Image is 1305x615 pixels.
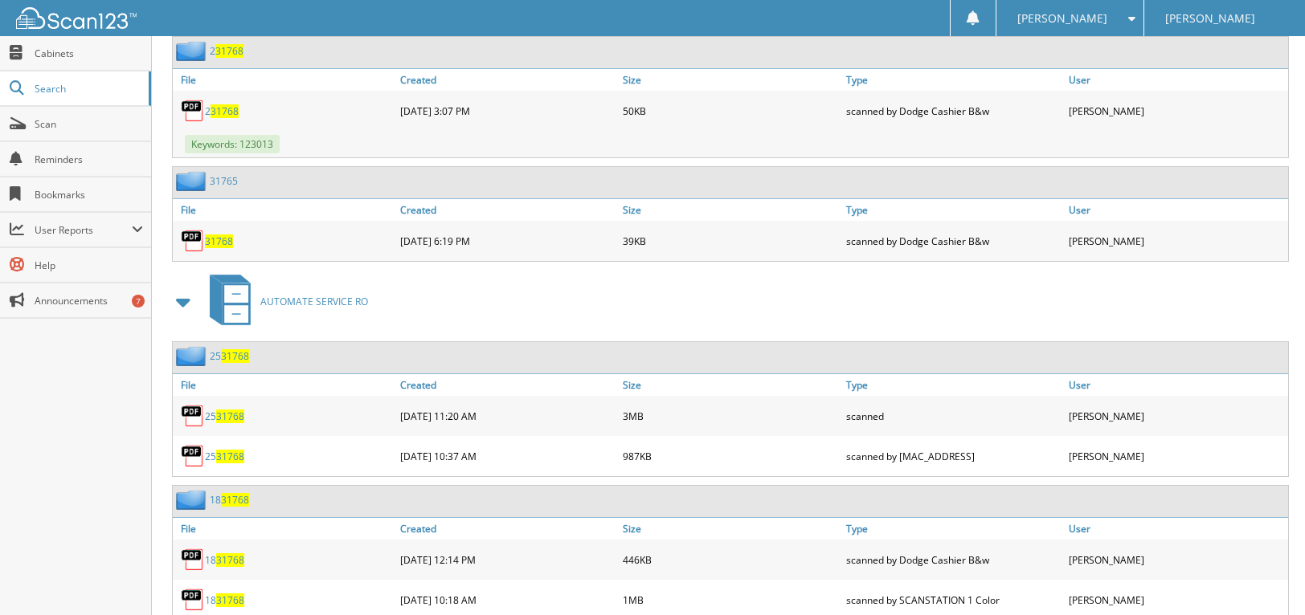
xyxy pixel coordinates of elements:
a: 2531768 [205,450,244,463]
span: 31768 [221,493,249,507]
img: PDF.png [181,588,205,612]
a: User [1065,374,1288,396]
div: scanned [842,400,1066,432]
div: [PERSON_NAME] [1065,95,1288,127]
div: [DATE] 10:37 AM [396,440,620,472]
span: 31768 [211,104,239,118]
span: 31768 [221,349,249,363]
span: [PERSON_NAME] [1017,14,1107,23]
a: 1831768 [205,593,244,607]
span: Bookmarks [35,188,143,202]
span: 31768 [216,553,244,567]
a: Size [619,518,842,540]
a: User [1065,199,1288,221]
div: [DATE] 11:20 AM [396,400,620,432]
img: PDF.png [181,548,205,572]
img: PDF.png [181,99,205,123]
a: Size [619,374,842,396]
a: Size [619,199,842,221]
span: Scan [35,117,143,131]
span: 31768 [216,409,244,423]
a: Created [396,374,620,396]
a: Created [396,69,620,91]
div: [PERSON_NAME] [1065,225,1288,257]
a: File [173,69,396,91]
a: 31768 [205,234,233,248]
img: folder2.png [176,346,210,366]
div: [PERSON_NAME] [1065,440,1288,472]
span: 31768 [216,450,244,463]
a: User [1065,69,1288,91]
div: 987KB [619,440,842,472]
img: folder2.png [176,41,210,61]
span: 31768 [215,44,243,58]
span: Help [35,259,143,272]
div: [DATE] 3:07 PM [396,95,620,127]
div: 446KB [619,544,842,576]
span: Reminders [35,153,143,166]
a: File [173,374,396,396]
div: 3MB [619,400,842,432]
span: Keywords: 123013 [185,135,280,153]
span: Search [35,82,141,96]
div: [PERSON_NAME] [1065,544,1288,576]
div: 39KB [619,225,842,257]
img: folder2.png [176,490,210,510]
a: 1831768 [210,493,249,507]
span: 31768 [216,593,244,607]
a: 31765 [210,174,238,188]
img: PDF.png [181,404,205,428]
span: Announcements [35,294,143,307]
div: [DATE] 6:19 PM [396,225,620,257]
a: Type [842,199,1066,221]
a: AUTOMATE SERVICE RO [200,270,368,333]
img: folder2.png [176,171,210,191]
a: User [1065,518,1288,540]
span: User Reports [35,223,132,237]
a: Type [842,69,1066,91]
a: 231768 [210,44,243,58]
a: Type [842,518,1066,540]
img: scan123-logo-white.svg [16,7,137,29]
div: scanned by Dodge Cashier B&w [842,95,1066,127]
div: scanned by Dodge Cashier B&w [842,225,1066,257]
div: [PERSON_NAME] [1065,400,1288,432]
a: File [173,518,396,540]
img: PDF.png [181,229,205,253]
span: [PERSON_NAME] [1165,14,1255,23]
a: Created [396,199,620,221]
a: Size [619,69,842,91]
span: Cabinets [35,47,143,60]
div: 50KB [619,95,842,127]
div: [DATE] 12:14 PM [396,544,620,576]
a: 2531768 [210,349,249,363]
a: File [173,199,396,221]
a: Created [396,518,620,540]
img: PDF.png [181,444,205,468]
div: 7 [132,295,145,307]
span: AUTOMATE SERVICE RO [260,295,368,308]
a: 231768 [205,104,239,118]
a: 1831768 [205,553,244,567]
a: 2531768 [205,409,244,423]
div: scanned by Dodge Cashier B&w [842,544,1066,576]
div: scanned by [MAC_ADDRESS] [842,440,1066,472]
a: Type [842,374,1066,396]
